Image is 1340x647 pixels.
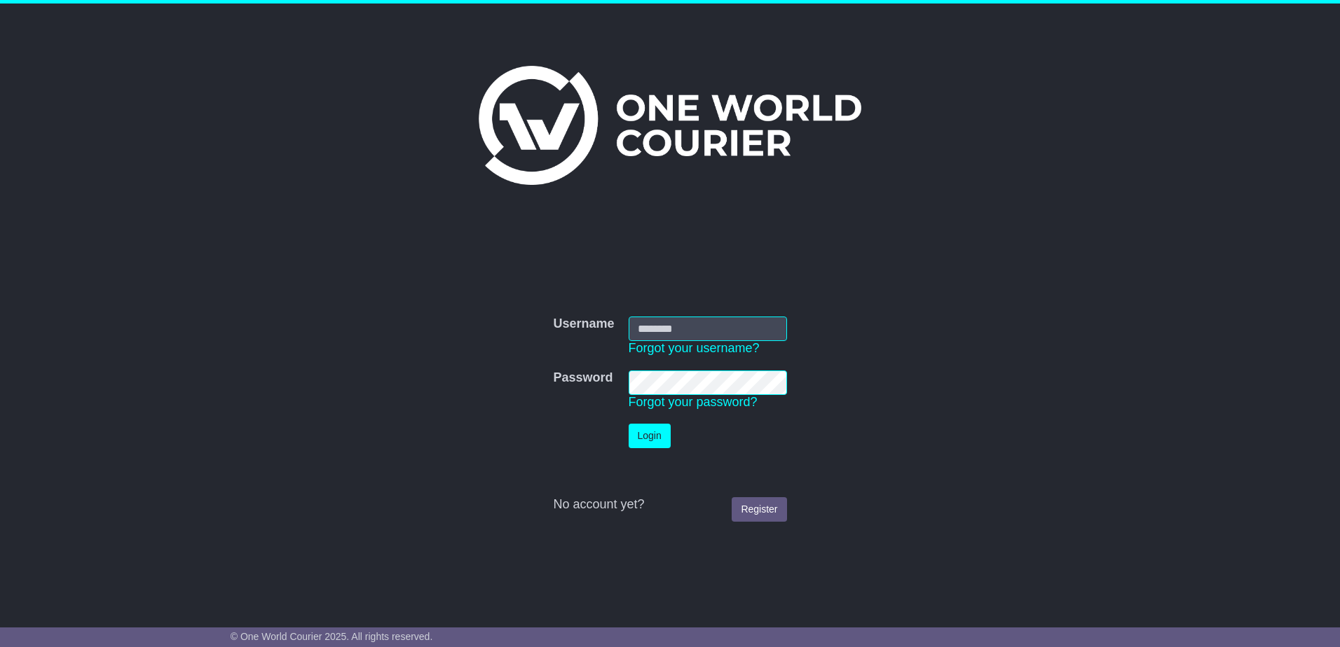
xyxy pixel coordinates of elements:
label: Username [553,316,614,332]
a: Register [732,497,786,522]
label: Password [553,370,613,386]
img: One World [479,66,861,185]
button: Login [629,424,671,448]
span: © One World Courier 2025. All rights reserved. [231,631,433,642]
div: No account yet? [553,497,786,513]
a: Forgot your username? [629,341,760,355]
a: Forgot your password? [629,395,758,409]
